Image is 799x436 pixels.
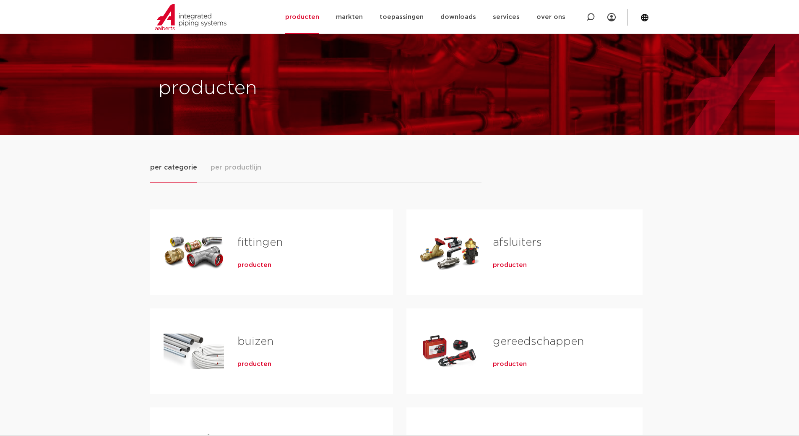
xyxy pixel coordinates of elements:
a: producten [493,360,527,368]
a: fittingen [237,237,283,248]
a: producten [493,261,527,269]
h1: producten [159,75,396,102]
a: gereedschappen [493,336,584,347]
a: producten [237,360,271,368]
span: per productlijn [211,162,261,172]
a: buizen [237,336,273,347]
a: producten [237,261,271,269]
a: afsluiters [493,237,542,248]
span: per categorie [150,162,197,172]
